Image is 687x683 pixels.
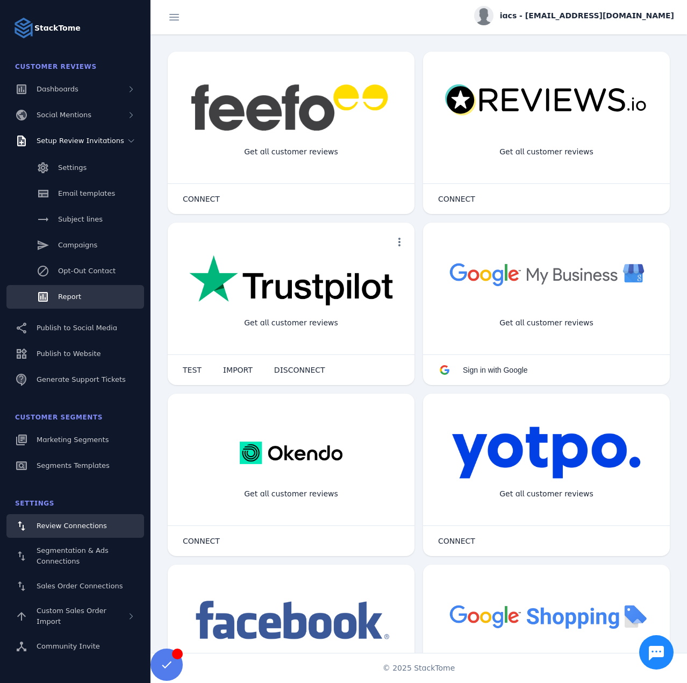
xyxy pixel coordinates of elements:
[445,255,648,293] img: googlebusiness.png
[58,241,97,249] span: Campaigns
[15,414,103,421] span: Customer Segments
[240,426,342,480] img: okendo.webp
[438,195,475,203] span: CONNECT
[183,366,202,374] span: TEST
[274,366,325,374] span: DISCONNECT
[6,316,144,340] a: Publish to Social Media
[183,195,220,203] span: CONNECT
[6,182,144,205] a: Email templates
[13,17,34,39] img: Logo image
[58,215,103,223] span: Subject lines
[37,350,101,358] span: Publish to Website
[427,359,539,381] button: Sign in with Google
[235,480,347,508] div: Get all customer reviews
[37,607,106,625] span: Custom Sales Order Import
[37,436,109,444] span: Marketing Segments
[189,597,393,645] img: facebook.png
[37,137,124,145] span: Setup Review Invitations
[427,188,486,210] button: CONNECT
[6,368,144,392] a: Generate Support Tickets
[34,23,81,34] strong: StackTome
[58,163,87,172] span: Settings
[263,359,336,381] button: DISCONNECT
[474,6,493,25] img: profile.jpg
[6,574,144,598] a: Sales Order Connections
[6,285,144,309] a: Report
[37,546,109,565] span: Segmentation & Ads Connections
[172,530,231,552] button: CONNECT
[37,461,110,469] span: Segments Templates
[6,428,144,452] a: Marketing Segments
[37,375,126,383] span: Generate Support Tickets
[37,111,91,119] span: Social Mentions
[491,138,602,166] div: Get all customer reviews
[6,342,144,366] a: Publish to Website
[58,267,116,275] span: Opt-Out Contact
[15,63,97,70] span: Customer Reviews
[452,426,641,480] img: yotpo.png
[58,189,115,197] span: Email templates
[37,582,123,590] span: Sales Order Connections
[223,366,253,374] span: IMPORT
[183,537,220,545] span: CONNECT
[491,480,602,508] div: Get all customer reviews
[235,309,347,337] div: Get all customer reviews
[58,293,81,301] span: Report
[37,522,107,530] span: Review Connections
[463,366,528,374] span: Sign in with Google
[491,309,602,337] div: Get all customer reviews
[389,231,410,253] button: more
[189,84,393,131] img: feefo.png
[427,530,486,552] button: CONNECT
[445,84,648,117] img: reviewsio.svg
[189,255,393,308] img: trustpilot.png
[37,85,78,93] span: Dashboards
[438,537,475,545] span: CONNECT
[500,10,674,22] span: iacs - [EMAIL_ADDRESS][DOMAIN_NAME]
[383,663,455,674] span: © 2025 StackTome
[474,6,674,25] button: iacs - [EMAIL_ADDRESS][DOMAIN_NAME]
[212,359,263,381] button: IMPORT
[6,514,144,538] a: Review Connections
[172,359,212,381] button: TEST
[483,651,610,679] div: Import Products from Google
[6,540,144,572] a: Segmentation & Ads Connections
[37,324,117,332] span: Publish to Social Media
[6,208,144,231] a: Subject lines
[6,156,144,180] a: Settings
[6,635,144,658] a: Community Invite
[6,259,144,283] a: Opt-Out Contact
[6,233,144,257] a: Campaigns
[172,188,231,210] button: CONNECT
[37,642,100,650] span: Community Invite
[235,138,347,166] div: Get all customer reviews
[445,597,648,635] img: googleshopping.png
[15,500,54,507] span: Settings
[6,454,144,478] a: Segments Templates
